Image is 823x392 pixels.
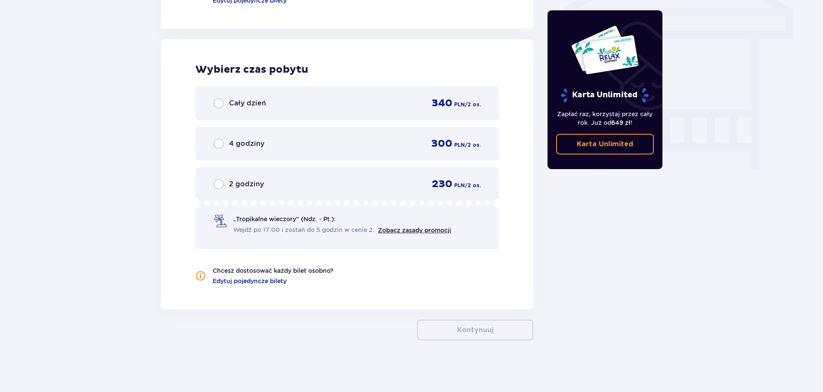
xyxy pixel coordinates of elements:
p: Zapłać raz, korzystaj przez cały rok. Już od ! [556,110,654,127]
span: PLN [454,101,465,108]
span: 649 zł [611,119,631,126]
span: „Tropikalne wieczory" (Ndz. - Pt.): [233,215,336,223]
button: Kontynuuj [417,320,533,340]
span: 340 [432,97,452,110]
span: Wejdź po 17:00 i zostań do 5 godzin w cenie 2. [233,225,374,234]
a: Karta Unlimited [556,134,654,154]
span: 300 [431,137,452,150]
p: Karta Unlimited [560,88,650,103]
img: Dwie karty całoroczne do Suntago z napisem 'UNLIMITED RELAX', na białym tle z tropikalnymi liśćmi... [571,25,639,75]
a: Zobacz zasady promocji [378,227,451,234]
span: / 2 os. [465,141,481,149]
span: / 2 os. [465,101,481,108]
p: Karta Unlimited [577,139,633,149]
span: 4 godziny [229,139,264,148]
p: Chcesz dostosować każdy bilet osobno? [213,266,334,275]
a: Edytuj pojedyncze bilety [213,277,287,285]
span: 230 [432,178,452,191]
span: Cały dzień [229,99,266,108]
span: 2 godziny [229,179,264,189]
h2: Wybierz czas pobytu [195,63,499,76]
span: PLN [454,182,465,189]
p: Kontynuuj [457,325,493,335]
span: / 2 os. [465,182,481,189]
span: PLN [454,141,465,149]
